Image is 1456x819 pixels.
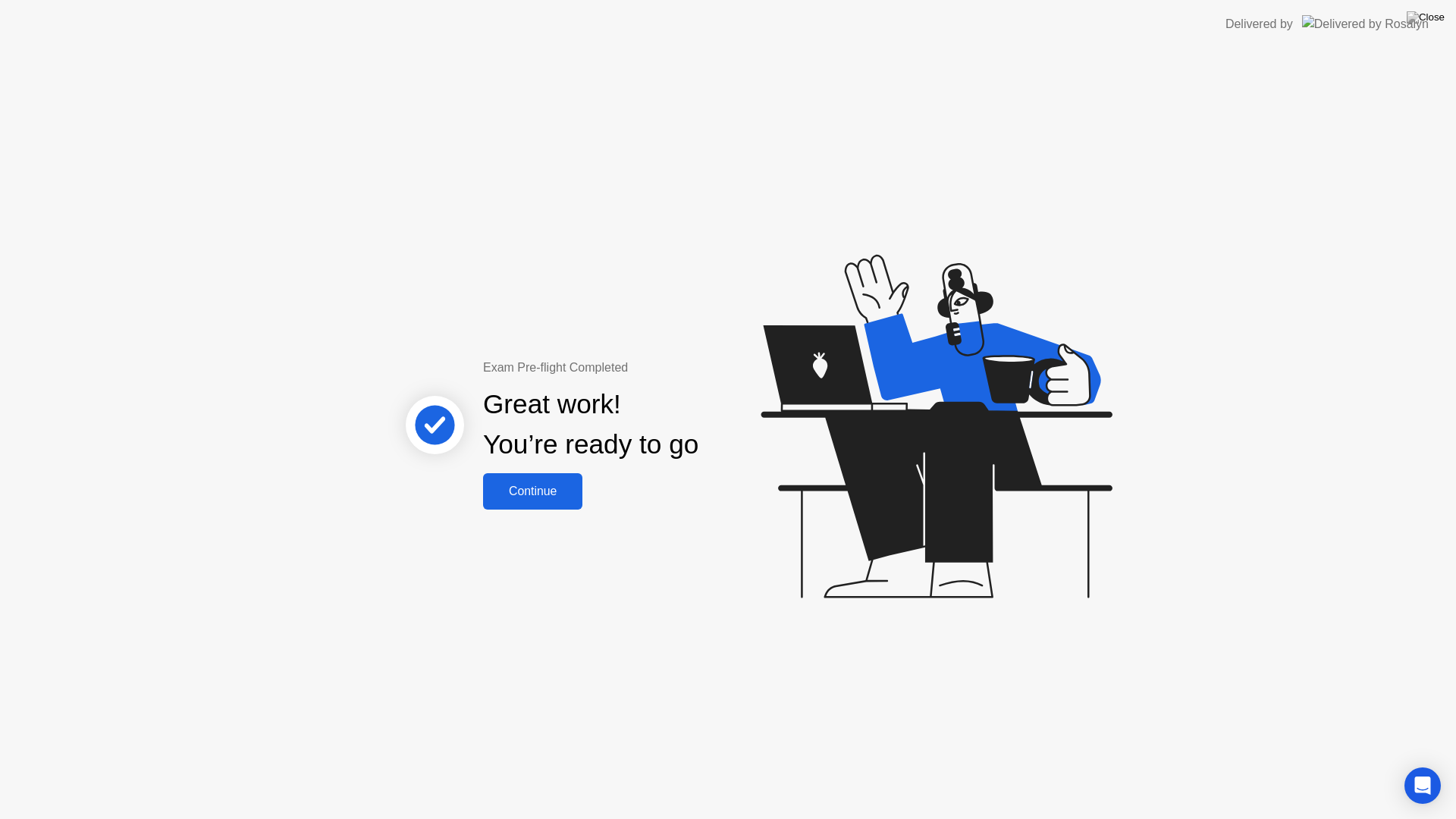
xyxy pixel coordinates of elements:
button: Continue [483,473,582,510]
img: Delivered by Rosalyn [1302,15,1429,33]
div: Exam Pre-flight Completed [483,359,796,377]
div: Great work! You’re ready to go [483,384,698,465]
img: Close [1407,11,1445,24]
div: Delivered by [1225,15,1293,33]
div: Continue [488,485,578,498]
div: Open Intercom Messenger [1404,767,1441,804]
